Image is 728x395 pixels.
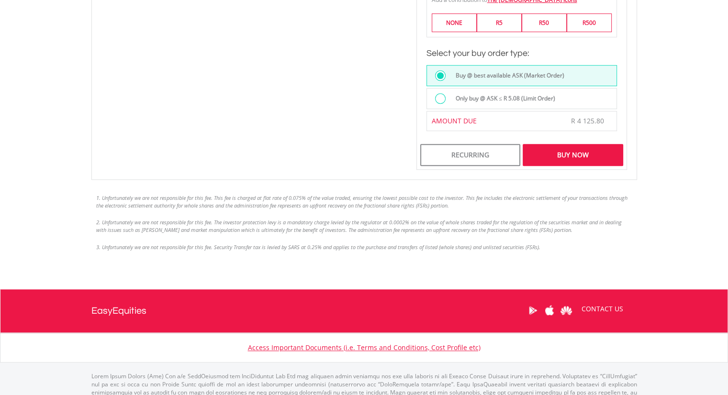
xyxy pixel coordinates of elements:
[420,144,520,166] div: Recurring
[571,116,604,125] span: R 4 125.80
[432,116,477,125] span: AMOUNT DUE
[96,243,632,251] li: 3. Unfortunately we are not responsible for this fee. Security Transfer tax is levied by SARS at ...
[575,296,630,322] a: CONTACT US
[477,13,522,32] label: R5
[91,289,146,332] a: EasyEquities
[450,93,555,104] label: Only buy @ ASK ≤ R 5.08 (Limit Order)
[450,70,564,81] label: Buy @ best available ASK (Market Order)
[248,343,481,352] a: Access Important Documents (i.e. Terms and Conditions, Cost Profile etc)
[432,13,477,32] label: NONE
[567,13,612,32] label: R500
[426,47,617,60] h3: Select your buy order type:
[522,13,567,32] label: R50
[558,296,575,325] a: Huawei
[541,296,558,325] a: Apple
[525,296,541,325] a: Google Play
[96,219,632,233] li: 2. Unfortunately we are not responsible for this fee. The investor protection levy is a mandatory...
[96,194,632,209] li: 1. Unfortunately we are not responsible for this fee. This fee is charged at flat rate of 0.075% ...
[523,144,623,166] div: Buy Now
